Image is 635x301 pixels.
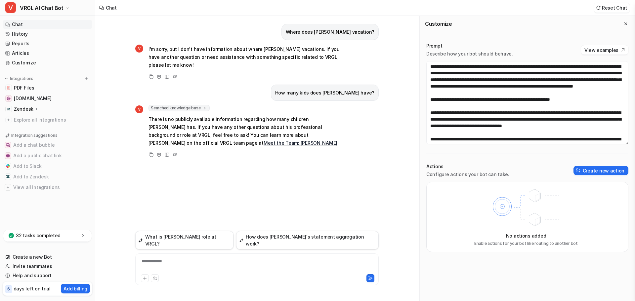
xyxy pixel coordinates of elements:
[426,51,513,57] p: Describe how your bot should behave.
[286,28,374,36] p: Where does [PERSON_NAME] vacation?
[6,185,10,189] img: View all integrations
[7,107,11,111] img: Zendesk
[3,20,92,29] a: Chat
[135,105,143,113] span: V
[14,285,51,292] p: days left on trial
[148,45,342,69] p: I'm sorry, but I don't have information about where [PERSON_NAME] vacations. If you have another ...
[6,143,10,147] img: Add a chat bubble
[11,132,57,138] p: Integration suggestions
[426,163,509,170] p: Actions
[3,252,92,262] a: Create a new Bot
[3,29,92,39] a: History
[4,76,9,81] img: expand menu
[6,164,10,168] img: Add to Slack
[14,85,34,91] span: PDF Files
[135,231,233,249] button: What is [PERSON_NAME] role at VRGL?
[14,95,51,102] span: [DOMAIN_NAME]
[14,115,90,125] span: Explore all integrations
[63,285,87,292] p: Add billing
[425,20,452,27] h2: Customize
[16,232,61,239] p: 32 tasks completed
[3,140,92,150] button: Add a chat bubbleAdd a chat bubble
[3,115,92,125] a: Explore all integrations
[3,58,92,67] a: Customize
[264,140,337,146] a: Meet the Team: [PERSON_NAME]
[3,271,92,280] a: Help and support
[135,45,143,53] span: V
[573,166,628,175] button: Create new action
[10,76,33,81] p: Integrations
[7,86,11,90] img: PDF Files
[474,241,578,246] p: Enable actions for your bot like routing to another bot
[576,168,581,173] img: create-action-icon.svg
[3,262,92,271] a: Invite teammates
[506,232,546,239] p: No actions added
[14,106,33,112] p: Zendesk
[3,171,92,182] button: Add to ZendeskAdd to Zendesk
[148,115,342,147] p: There is no publicly available information regarding how many children [PERSON_NAME] has. If you ...
[3,83,92,93] a: PDF FilesPDF Files
[6,154,10,158] img: Add a public chat link
[581,45,628,55] button: View examples
[106,4,117,11] div: Chat
[3,49,92,58] a: Articles
[275,89,374,97] p: How many kids does [PERSON_NAME] have?
[594,3,630,13] button: Reset Chat
[5,117,12,123] img: explore all integrations
[84,76,89,81] img: menu_add.svg
[3,182,92,193] button: View all integrationsView all integrations
[61,284,90,293] button: Add billing
[148,105,210,111] span: Searched knowledge base
[3,39,92,48] a: Reports
[20,3,63,13] span: VRGL AI Chat Bot
[3,94,92,103] a: www.vrglwealth.com[DOMAIN_NAME]
[7,96,11,100] img: www.vrglwealth.com
[622,20,630,28] button: Close flyout
[6,175,10,179] img: Add to Zendesk
[3,150,92,161] button: Add a public chat linkAdd a public chat link
[7,286,10,292] p: 6
[426,171,509,178] p: Configure actions your bot can take.
[426,43,513,49] p: Prompt
[236,231,379,249] button: How does [PERSON_NAME]'s statement aggregation work?
[5,2,16,13] span: V
[3,161,92,171] button: Add to SlackAdd to Slack
[3,75,35,82] button: Integrations
[596,5,601,10] img: reset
